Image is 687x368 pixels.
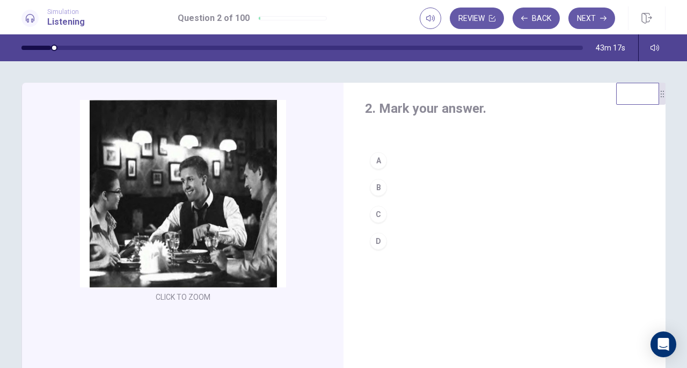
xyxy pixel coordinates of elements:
[47,16,85,28] h1: Listening
[651,331,676,357] div: Open Intercom Messenger
[365,100,644,117] h4: 2. Mark your answer.
[370,179,387,196] div: B
[450,8,504,29] button: Review
[596,44,625,52] span: 43m 17s
[370,233,387,250] div: D
[47,8,85,16] span: Simulation
[370,152,387,169] div: A
[370,206,387,223] div: C
[568,8,615,29] button: Next
[365,147,644,174] button: A
[178,12,250,25] h1: Question 2 of 100
[365,201,644,228] button: C
[513,8,560,29] button: Back
[365,228,644,255] button: D
[365,174,644,201] button: B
